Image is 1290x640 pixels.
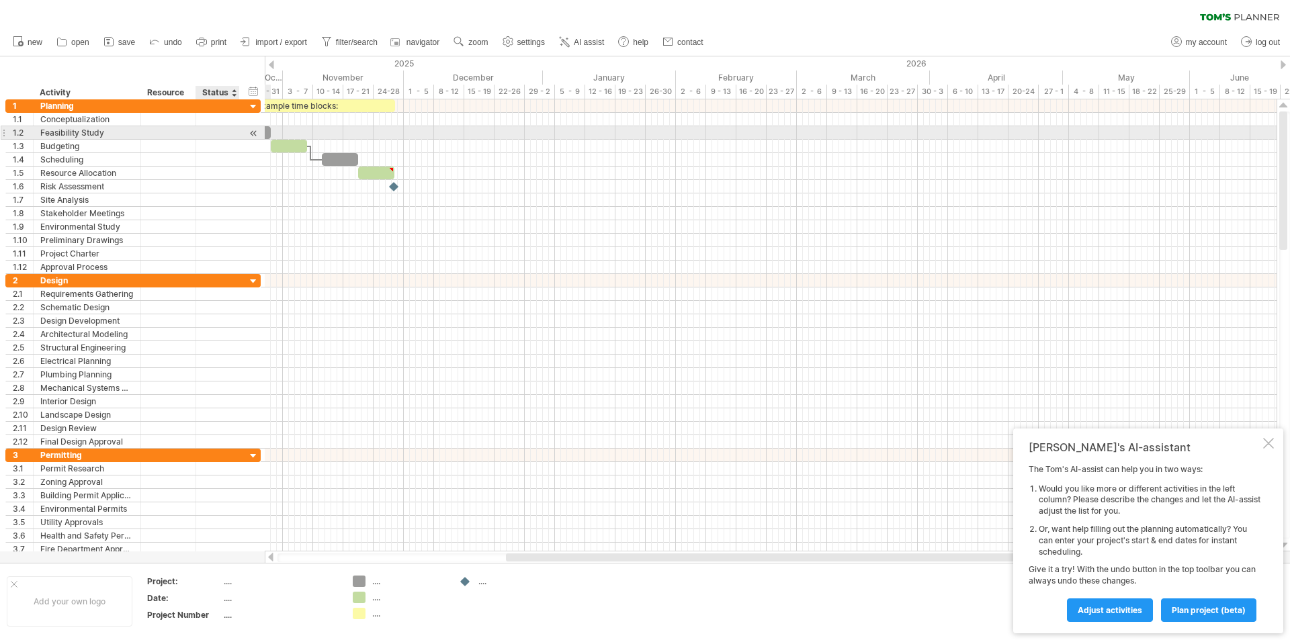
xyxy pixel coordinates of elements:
[1039,85,1069,99] div: 27 - 1
[1168,34,1231,51] a: my account
[13,247,33,260] div: 1.11
[13,220,33,233] div: 1.9
[40,449,134,461] div: Permitting
[1161,598,1256,622] a: plan project (beta)
[40,328,134,340] div: Architectural Modeling
[283,71,404,85] div: November 2025
[193,34,230,51] a: print
[13,140,33,152] div: 1.3
[13,274,33,287] div: 2
[13,234,33,246] div: 1.10
[40,234,134,246] div: Preliminary Drawings
[525,85,555,99] div: 29 - 2
[202,86,232,99] div: Status
[1256,38,1280,47] span: log out
[13,502,33,515] div: 3.4
[147,86,188,99] div: Resource
[255,38,307,47] span: import / export
[40,301,134,314] div: Schematic Design
[40,395,134,408] div: Interior Design
[40,153,134,166] div: Scheduling
[13,408,33,421] div: 2.10
[13,328,33,340] div: 2.4
[372,592,445,603] div: ....
[736,85,767,99] div: 16 - 20
[13,489,33,502] div: 3.3
[40,341,134,354] div: Structural Engineering
[40,422,134,435] div: Design Review
[1008,85,1039,99] div: 20-24
[283,85,313,99] div: 3 - 7
[494,85,525,99] div: 22-26
[40,287,134,300] div: Requirements Gathering
[147,592,221,604] div: Date:
[13,529,33,542] div: 3.6
[1029,464,1260,621] div: The Tom's AI-assist can help you in two ways: Give it a try! With the undo button in the top tool...
[118,38,135,47] span: save
[253,85,283,99] div: 27 - 31
[1129,85,1160,99] div: 18 - 22
[1039,484,1260,517] li: Would you like more or different activities in the left column? Please describe the changes and l...
[237,34,311,51] a: import / export
[247,126,260,140] div: scroll to activity
[978,85,1008,99] div: 13 - 17
[499,34,549,51] a: settings
[1099,85,1129,99] div: 11 - 15
[40,86,133,99] div: Activity
[40,207,134,220] div: Stakeholder Meetings
[147,609,221,621] div: Project Number
[1063,71,1190,85] div: May 2026
[100,34,139,51] a: save
[13,355,33,367] div: 2.6
[40,502,134,515] div: Environmental Permits
[1067,598,1153,622] a: Adjust activities
[40,99,134,112] div: Planning
[374,85,404,99] div: 24-28
[13,126,33,139] div: 1.2
[434,85,464,99] div: 8 - 12
[13,341,33,354] div: 2.5
[40,140,134,152] div: Budgeting
[13,99,33,112] div: 1
[146,34,186,51] a: undo
[857,85,888,99] div: 16 - 20
[1186,38,1227,47] span: my account
[13,368,33,381] div: 2.7
[13,449,33,461] div: 3
[7,576,132,627] div: Add your own logo
[40,126,134,139] div: Feasibility Study
[372,576,445,587] div: ....
[659,34,707,51] a: contact
[336,38,378,47] span: filter/search
[517,38,545,47] span: settings
[13,167,33,179] div: 1.5
[1069,85,1099,99] div: 4 - 8
[646,85,676,99] div: 26-30
[40,355,134,367] div: Electrical Planning
[13,193,33,206] div: 1.7
[1238,34,1284,51] a: log out
[13,301,33,314] div: 2.2
[224,576,337,587] div: ....
[404,71,543,85] div: December 2025
[930,71,1063,85] div: April 2026
[211,38,226,47] span: print
[948,85,978,99] div: 6 - 10
[40,435,134,448] div: Final Design Approval
[574,38,604,47] span: AI assist
[318,34,382,51] a: filter/search
[13,287,33,300] div: 2.1
[1078,605,1142,615] span: Adjust activities
[1220,85,1250,99] div: 8 - 12
[224,609,337,621] div: ....
[1160,85,1190,99] div: 25-29
[406,38,439,47] span: navigator
[585,85,615,99] div: 12 - 16
[556,34,608,51] a: AI assist
[13,543,33,555] div: 3.7
[40,408,134,421] div: Landscape Design
[1029,441,1260,454] div: [PERSON_NAME]'s AI-assistant
[797,71,930,85] div: March 2026
[677,38,703,47] span: contact
[40,489,134,502] div: Building Permit Application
